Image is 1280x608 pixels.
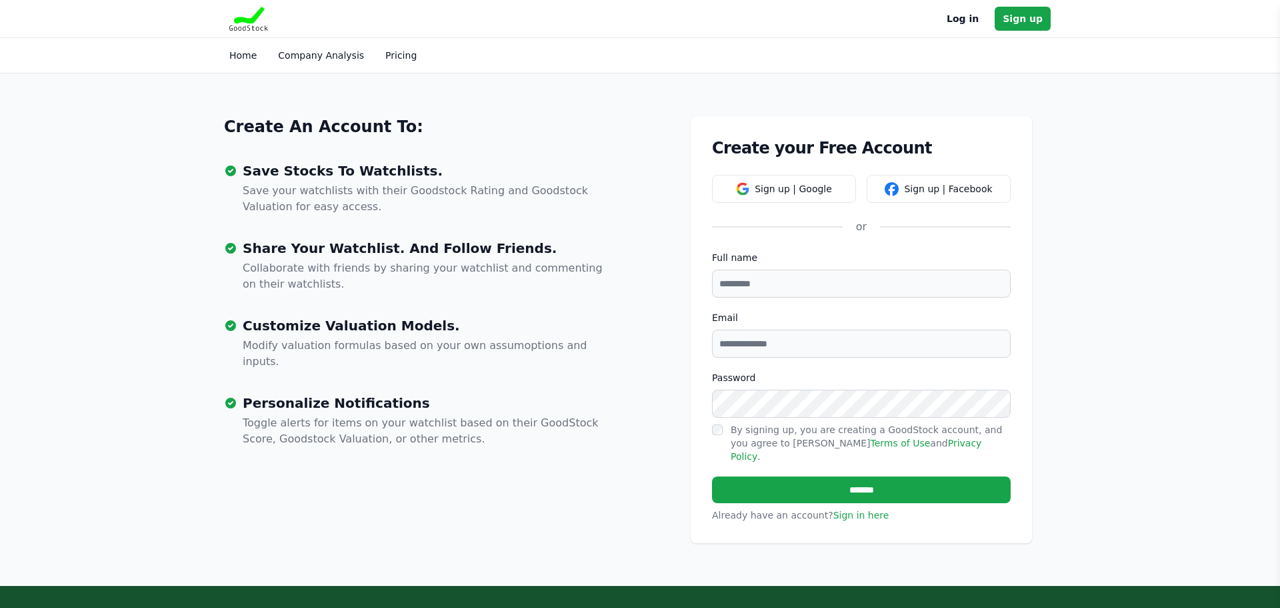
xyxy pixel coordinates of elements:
[867,175,1011,203] button: Sign up | Facebook
[243,396,613,410] h3: Personalize Notifications
[243,260,613,292] p: Collaborate with friends by sharing your watchlist and commenting on their watchlists.
[385,50,417,61] a: Pricing
[229,7,268,31] img: Goodstock Logo
[243,338,613,370] p: Modify valuation formulas based on your own assumoptions and inputs.
[243,164,613,178] h3: Save Stocks To Watchlists.
[712,137,1011,159] h1: Create your Free Account
[947,11,979,27] a: Log in
[243,242,613,255] h3: Share Your Watchlist. And Follow Friends.
[731,424,1002,462] label: By signing up, you are creating a GoodStock account, and you agree to [PERSON_NAME] and .
[712,371,1011,384] label: Password
[243,319,613,332] h3: Customize Valuation Models.
[278,50,364,61] a: Company Analysis
[712,251,1011,264] label: Full name
[833,510,889,521] a: Sign in here
[712,175,856,203] button: Sign up | Google
[224,116,423,137] a: Create An Account To:
[243,415,613,447] p: Toggle alerts for items on your watchlist based on their GoodStock Score, Goodstock Valuation, or...
[871,438,931,448] a: Terms of Use
[843,219,880,235] div: or
[712,509,1011,522] p: Already have an account?
[243,183,613,215] p: Save your watchlists with their Goodstock Rating and Goodstock Valuation for easy access.
[229,50,257,61] a: Home
[712,311,1011,324] label: Email
[995,7,1051,31] a: Sign up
